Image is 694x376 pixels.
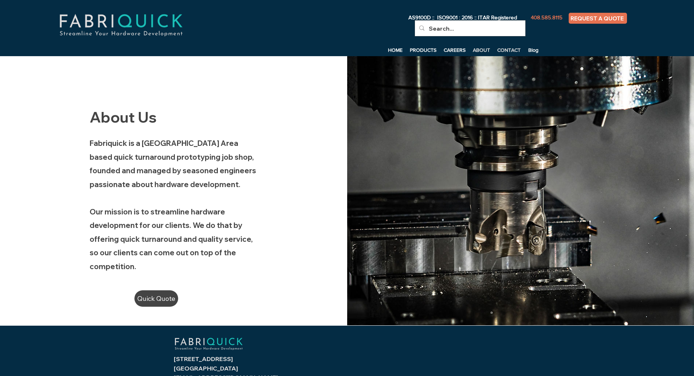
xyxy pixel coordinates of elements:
span: About Us [90,108,157,126]
a: CAREERS [440,44,469,55]
span: 408.585.8115 [531,14,562,20]
a: ABOUT [469,44,494,55]
a: Quick Quote [134,290,178,307]
span: AS9100D :: ISO9001 : 2016 :: ITAR Registered [408,14,517,20]
img: fabriquick-logo-colors-adjusted.png [33,6,209,44]
span: REQUEST A QUOTE [571,15,624,22]
span: Fabriquick is a [GEOGRAPHIC_DATA] Area based quick turnaround prototyping job shop, founded and m... [90,139,256,189]
span: [STREET_ADDRESS] [174,355,233,363]
a: PRODUCTS [406,44,440,55]
nav: Site [288,44,542,55]
span: Our mission is to streamline hardware development for our clients. We do that by offering quick t... [90,207,253,271]
p: CONTACT [494,44,524,55]
span: Quick Quote [137,292,175,305]
span: [GEOGRAPHIC_DATA] [174,365,238,372]
a: CONTACT [494,44,525,55]
input: Search... [429,20,510,36]
a: Blog [525,44,542,55]
a: REQUEST A QUOTE [569,13,627,24]
a: HOME [384,44,406,55]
